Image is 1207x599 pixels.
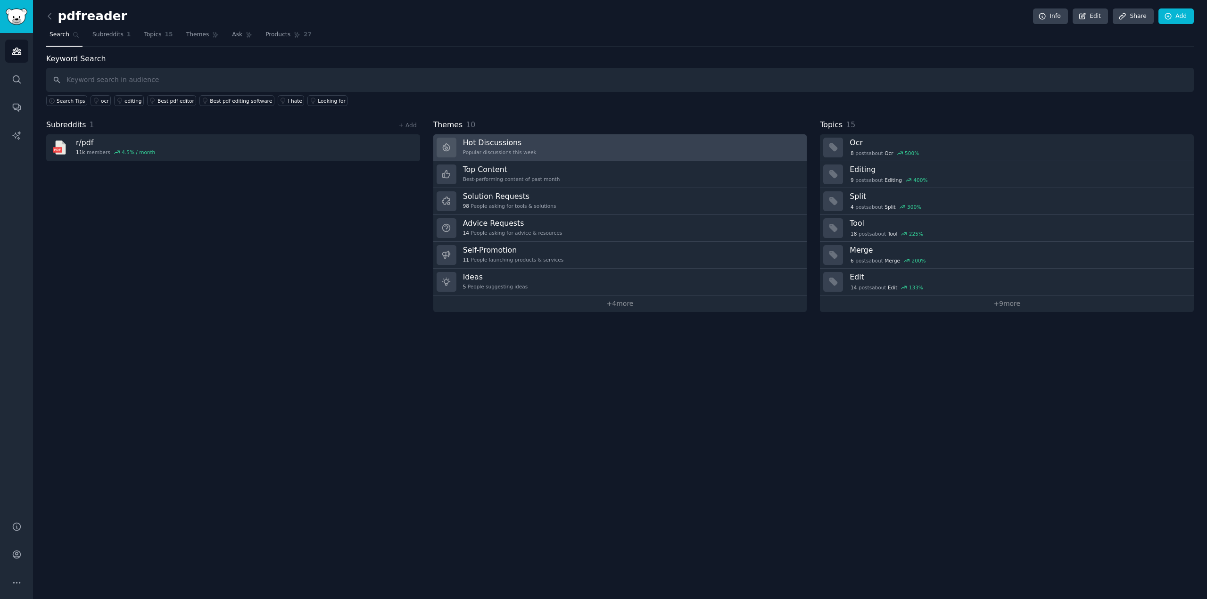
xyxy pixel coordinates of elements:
span: Split [885,204,895,210]
a: Tool18postsaboutTool225% [820,215,1194,242]
a: Share [1113,8,1153,25]
div: post s about [850,149,920,157]
div: post s about [850,283,924,292]
a: I hate [278,95,305,106]
span: 27 [304,31,312,39]
span: 1 [127,31,131,39]
input: Keyword search in audience [46,68,1194,92]
div: People asking for advice & resources [463,230,562,236]
div: post s about [850,230,924,238]
div: editing [124,98,141,104]
h3: Self-Promotion [463,245,564,255]
span: 8 [851,150,854,156]
div: 200 % [912,257,926,264]
img: pdf [50,138,69,157]
span: Search Tips [57,98,85,104]
span: 11k [76,149,85,156]
a: Editing9postsaboutEditing400% [820,161,1194,188]
span: Ask [232,31,242,39]
a: r/pdf11kmembers4.5% / month [46,134,420,161]
span: 10 [466,120,475,129]
a: Products27 [262,27,315,47]
div: People suggesting ideas [463,283,528,290]
span: 15 [846,120,855,129]
span: Search [50,31,69,39]
span: Tool [888,230,897,237]
span: 15 [165,31,173,39]
h3: Split [850,191,1187,201]
h3: r/ pdf [76,138,155,148]
div: 300 % [907,204,921,210]
a: Ask [229,27,256,47]
span: Edit [888,284,897,291]
div: Best-performing content of past month [463,176,560,182]
a: Merge6postsaboutMerge200% [820,242,1194,269]
a: Best pdf editing software [199,95,274,106]
div: People asking for tools & solutions [463,203,556,209]
a: Edit14postsaboutEdit133% [820,269,1194,295]
label: Keyword Search [46,54,106,63]
div: Best pdf editing software [210,98,272,104]
a: Advice Requests14People asking for advice & resources [433,215,807,242]
h3: Edit [850,272,1187,282]
span: Products [265,31,290,39]
span: 14 [463,230,469,236]
span: Ocr [885,150,893,156]
h3: Solution Requests [463,191,556,201]
span: Themes [433,119,463,131]
h2: pdfreader [46,9,127,24]
div: Popular discussions this week [463,149,537,156]
h3: Editing [850,164,1187,174]
a: +4more [433,295,807,312]
span: 4 [851,204,854,210]
span: Editing [885,177,902,183]
div: 133 % [909,284,923,291]
div: post s about [850,176,928,184]
a: + Add [399,122,417,129]
span: Subreddits [46,119,86,131]
img: GummySearch logo [6,8,27,25]
span: 1 [90,120,94,129]
a: Looking for [307,95,347,106]
a: Hot DiscussionsPopular discussions this week [433,134,807,161]
div: post s about [850,256,926,265]
h3: Advice Requests [463,218,562,228]
div: Best pdf editor [157,98,194,104]
h3: Merge [850,245,1187,255]
a: Top ContentBest-performing content of past month [433,161,807,188]
div: 500 % [905,150,919,156]
span: 11 [463,256,469,263]
span: Topics [144,31,161,39]
a: ocr [91,95,111,106]
span: 5 [463,283,466,290]
span: 18 [851,230,857,237]
span: Merge [885,257,900,264]
a: Ocr8postsaboutOcr500% [820,134,1194,161]
a: Split4postsaboutSplit300% [820,188,1194,215]
a: Search [46,27,83,47]
a: Info [1033,8,1068,25]
span: 14 [851,284,857,291]
a: Themes [183,27,223,47]
span: Themes [186,31,209,39]
div: 400 % [913,177,927,183]
div: People launching products & services [463,256,564,263]
h3: Tool [850,218,1187,228]
a: +9more [820,295,1194,312]
h3: Ideas [463,272,528,282]
a: Edit [1073,8,1108,25]
span: 98 [463,203,469,209]
h3: Hot Discussions [463,138,537,148]
a: Best pdf editor [147,95,196,106]
span: Subreddits [92,31,124,39]
span: 9 [851,177,854,183]
div: 4.5 % / month [122,149,155,156]
div: I hate [288,98,302,104]
button: Search Tips [46,95,87,106]
a: Add [1158,8,1194,25]
a: editing [114,95,144,106]
h3: Top Content [463,164,560,174]
span: Topics [820,119,843,131]
a: Ideas5People suggesting ideas [433,269,807,295]
span: 6 [851,257,854,264]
